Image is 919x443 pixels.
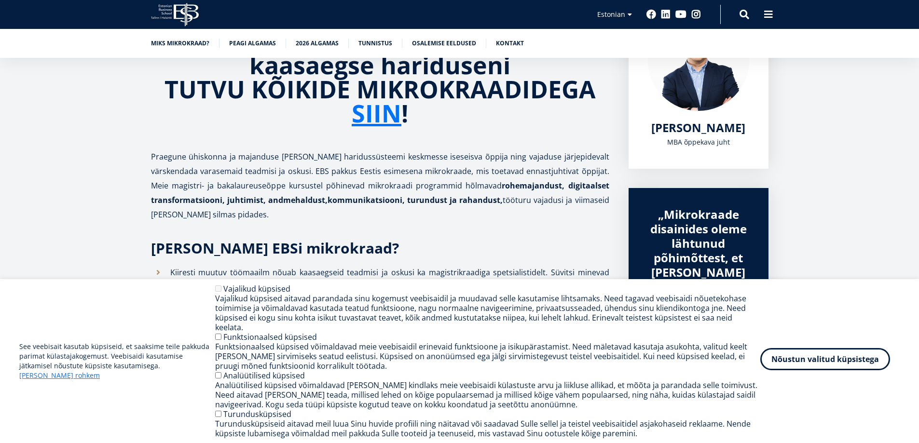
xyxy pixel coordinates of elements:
p: Praegune ühiskonna ja majanduse [PERSON_NAME] haridussüsteemi keskmesse iseseisva õppija ning vaj... [151,149,609,222]
a: Youtube [675,10,686,19]
a: [PERSON_NAME] [651,121,745,135]
a: Peagi algamas [229,39,276,48]
div: Funktsionaalsed küpsised võimaldavad meie veebisaidil erinevaid funktsioone ja isikupärastamist. ... [215,342,760,371]
p: Kiiresti muutuv töömaailm nõuab kaasaegseid teadmisi ja oskusi ka magistrikraadiga spetsialistide... [170,265,609,294]
button: Nõustun valitud küpsistega [760,348,890,370]
strong: kommunikatsiooni, turundust ja rahandust, [328,195,503,205]
div: Turundusküpsiseid aitavad meil luua Sinu huvide profiili ning näitavad või saadavad Sulle sellel ... [215,419,760,438]
a: Kontakt [496,39,524,48]
a: SIIN [352,101,401,125]
label: Analüütilised küpsised [223,370,305,381]
p: See veebisait kasutab küpsiseid, et saaksime teile pakkuda parimat külastajakogemust. Veebisaidi ... [19,342,215,380]
a: Tunnistus [358,39,392,48]
a: Facebook [646,10,656,19]
label: Funktsionaalsed küpsised [223,332,317,342]
strong: sinu tee kaasaegse hariduseni TUTVU KÕIKIDE MIKROKRAADIDEGA ! [165,25,596,130]
img: Marko Rillo [648,10,749,111]
a: Miks mikrokraad? [151,39,209,48]
span: [PERSON_NAME] [651,120,745,135]
label: Vajalikud küpsised [223,283,290,294]
a: Osalemise eeldused [412,39,476,48]
a: [PERSON_NAME] rohkem [19,371,100,380]
div: MBA õppekava juht [648,135,749,149]
a: 2026 algamas [296,39,339,48]
a: Instagram [691,10,701,19]
label: Turundusküpsised [223,409,291,419]
div: „Mikrokraade disainides oleme lähtunud põhimõttest, et [PERSON_NAME] kohandame need vastavalt töö... [648,207,749,337]
strong: [PERSON_NAME] EBSi mikrokraad? [151,238,399,258]
div: Analüütilised küpsised võimaldavad [PERSON_NAME] kindlaks meie veebisaidi külastuste arvu ja liik... [215,380,760,409]
div: Vajalikud küpsised aitavad parandada sinu kogemust veebisaidil ja muudavad selle kasutamise lihts... [215,294,760,332]
a: Linkedin [661,10,671,19]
